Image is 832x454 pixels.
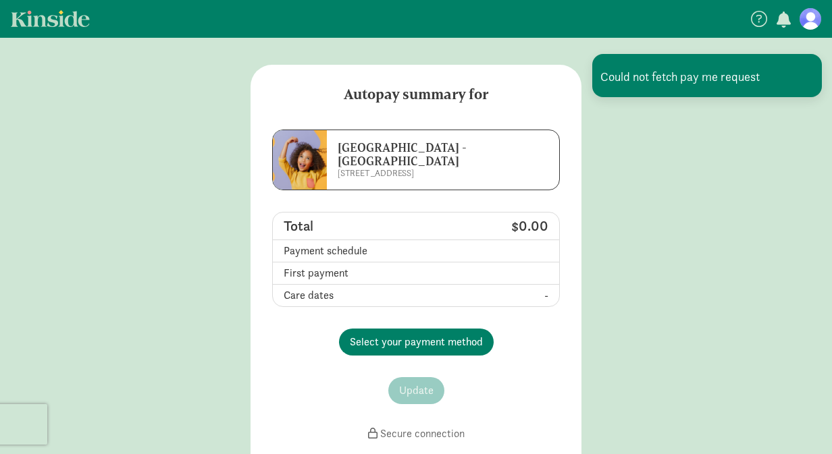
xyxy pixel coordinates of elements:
td: First payment [273,262,450,285]
button: Select your payment method [339,329,494,356]
td: $0.00 [450,212,559,240]
h6: [GEOGRAPHIC_DATA] - [GEOGRAPHIC_DATA] [338,141,521,168]
p: [STREET_ADDRESS] [338,168,521,179]
h5: Autopay summary for [251,65,581,124]
td: Payment schedule [273,240,450,262]
a: Kinside [11,10,90,27]
td: Care dates [273,285,450,306]
span: Select your payment method [350,334,483,350]
td: - [450,285,559,306]
span: Update [399,382,434,399]
div: Could not fetch pay me request [592,54,822,97]
td: Total [273,212,450,240]
span: Secure connection [380,426,465,441]
button: Update [388,377,444,404]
